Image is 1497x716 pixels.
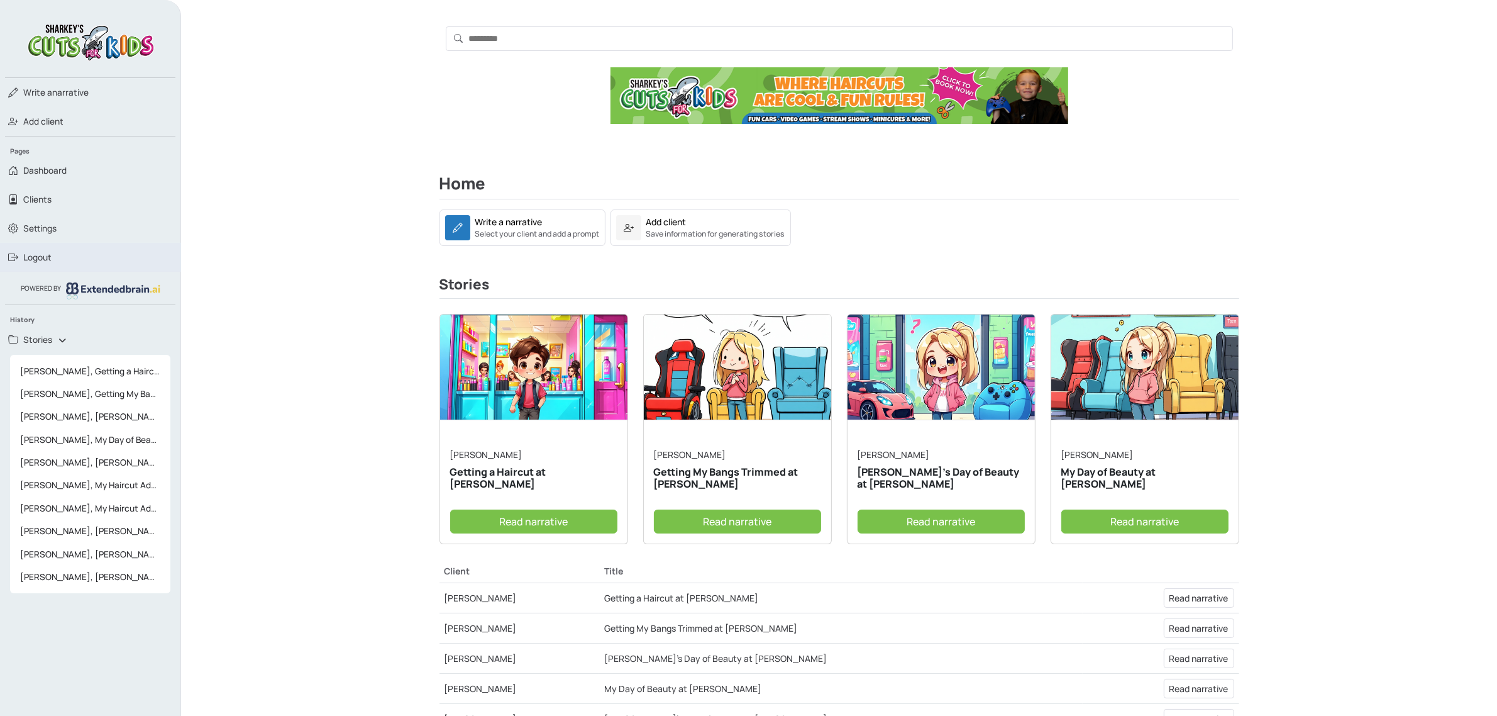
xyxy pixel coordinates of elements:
[475,215,543,228] div: Write a narrative
[15,428,165,451] span: [PERSON_NAME], My Day of Beauty at [PERSON_NAME]
[450,449,522,461] a: [PERSON_NAME]
[439,174,1239,199] h2: Home
[1061,449,1134,461] a: [PERSON_NAME]
[1061,510,1229,534] a: Read narrative
[1164,618,1234,638] a: Read narrative
[10,474,170,496] a: [PERSON_NAME], My Haircut Adventure at [PERSON_NAME]
[445,652,517,664] a: [PERSON_NAME]
[23,251,52,264] span: Logout
[66,282,160,299] img: logo
[604,683,761,695] a: My Day of Beauty at [PERSON_NAME]
[1061,466,1229,490] h5: My Day of Beauty at [PERSON_NAME]
[15,543,165,566] span: [PERSON_NAME], [PERSON_NAME]'s Potty Training Adventure
[644,315,831,420] img: narrative
[646,228,785,240] small: Save information for generating stories
[10,360,170,383] a: [PERSON_NAME], Getting a Haircut at [PERSON_NAME]
[10,405,170,428] a: [PERSON_NAME], [PERSON_NAME]’s Day of Beauty at [PERSON_NAME]
[1164,588,1234,608] a: Read narrative
[654,466,821,490] h5: Getting My Bangs Trimmed at [PERSON_NAME]
[1164,679,1234,698] a: Read narrative
[445,592,517,604] a: [PERSON_NAME]
[23,164,67,177] span: Dashboard
[15,360,165,383] span: [PERSON_NAME], Getting a Haircut at [PERSON_NAME]
[15,474,165,496] span: [PERSON_NAME], My Haircut Adventure at [PERSON_NAME]
[15,383,165,405] span: [PERSON_NAME], Getting My Bangs Trimmed at [PERSON_NAME]
[10,520,170,542] a: [PERSON_NAME], [PERSON_NAME]'s Haircut Adventure at [PERSON_NAME]
[604,652,827,664] a: [PERSON_NAME]’s Day of Beauty at [PERSON_NAME]
[858,466,1025,490] h5: [PERSON_NAME]’s Day of Beauty at [PERSON_NAME]
[654,510,821,534] a: Read narrative
[445,683,517,695] a: [PERSON_NAME]
[439,276,1239,299] h3: Stories
[604,592,758,604] a: Getting a Haircut at [PERSON_NAME]
[654,449,726,461] a: [PERSON_NAME]
[10,543,170,566] a: [PERSON_NAME], [PERSON_NAME]'s Potty Training Adventure
[848,315,1035,420] img: narrative
[10,566,170,588] a: [PERSON_NAME], [PERSON_NAME]'s Birthday Party Adventure
[439,220,605,232] a: Write a narrativeSelect your client and add a prompt
[1164,649,1234,668] a: Read narrative
[10,428,170,451] a: [PERSON_NAME], My Day of Beauty at [PERSON_NAME]
[610,210,791,246] a: Add clientSave information for generating stories
[15,520,165,542] span: [PERSON_NAME], [PERSON_NAME]'s Haircut Adventure at [PERSON_NAME]
[15,497,165,520] span: [PERSON_NAME], My Haircut Adventure at [PERSON_NAME]
[15,566,165,588] span: [PERSON_NAME], [PERSON_NAME]'s Birthday Party Adventure
[23,87,52,98] span: Write a
[15,451,165,474] span: [PERSON_NAME], [PERSON_NAME]'s Day of Beauty at [PERSON_NAME]
[1051,315,1239,420] img: narrative
[10,383,170,405] a: [PERSON_NAME], Getting My Bangs Trimmed at [PERSON_NAME]
[23,333,52,346] span: Stories
[25,20,157,62] img: logo
[439,559,599,583] th: Client
[445,622,517,634] a: [PERSON_NAME]
[604,622,797,634] a: Getting My Bangs Trimmed at [PERSON_NAME]
[23,222,57,235] span: Settings
[475,228,600,240] small: Select your client and add a prompt
[599,559,1083,583] th: Title
[23,115,64,128] span: Add client
[15,405,165,428] span: [PERSON_NAME], [PERSON_NAME]’s Day of Beauty at [PERSON_NAME]
[23,193,52,206] span: Clients
[450,466,617,490] h5: Getting a Haircut at [PERSON_NAME]
[610,220,791,232] a: Add clientSave information for generating stories
[858,510,1025,534] a: Read narrative
[858,449,930,461] a: [PERSON_NAME]
[440,315,627,420] img: narrative
[10,451,170,474] a: [PERSON_NAME], [PERSON_NAME]'s Day of Beauty at [PERSON_NAME]
[450,510,617,534] a: Read narrative
[23,86,89,99] span: narrative
[646,215,687,228] div: Add client
[610,67,1068,124] img: Ad Banner
[439,210,605,246] a: Write a narrativeSelect your client and add a prompt
[10,497,170,520] a: [PERSON_NAME], My Haircut Adventure at [PERSON_NAME]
